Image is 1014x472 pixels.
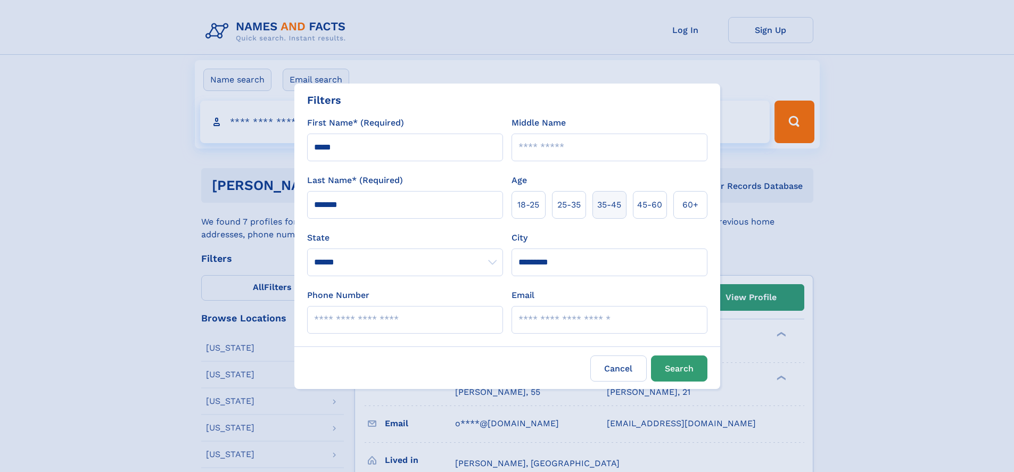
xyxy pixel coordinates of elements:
div: Filters [307,92,341,108]
span: 18‑25 [517,198,539,211]
label: Age [512,174,527,187]
span: 60+ [682,198,698,211]
label: Email [512,289,534,302]
label: First Name* (Required) [307,117,404,129]
label: Middle Name [512,117,566,129]
label: Cancel [590,355,647,382]
button: Search [651,355,707,382]
label: Last Name* (Required) [307,174,403,187]
label: State [307,231,503,244]
span: 35‑45 [597,198,621,211]
label: City [512,231,527,244]
label: Phone Number [307,289,369,302]
span: 45‑60 [637,198,662,211]
span: 25‑35 [557,198,581,211]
